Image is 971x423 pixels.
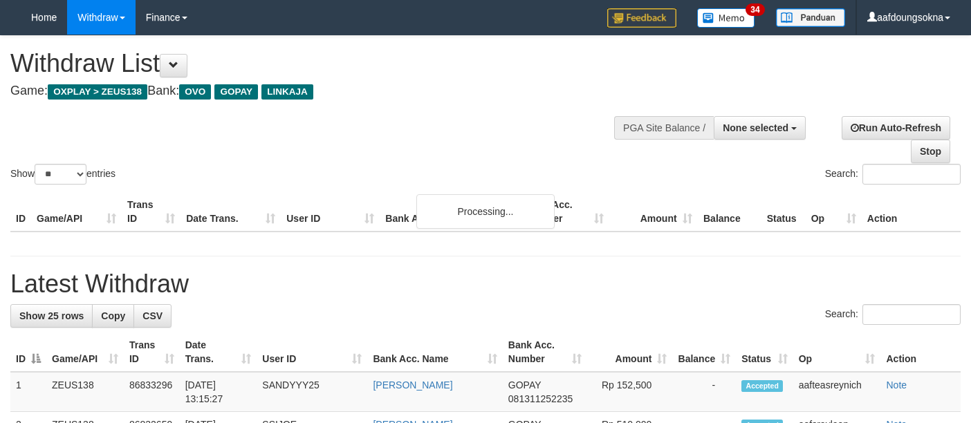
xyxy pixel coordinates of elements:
a: [PERSON_NAME] [373,379,452,391]
th: Date Trans. [181,192,281,232]
td: [DATE] 13:15:27 [180,372,257,412]
th: Action [880,332,961,372]
select: Showentries [35,164,86,185]
th: Balance [698,192,761,232]
span: Copy [101,310,125,321]
label: Search: [825,304,961,325]
button: None selected [714,116,806,140]
div: PGA Site Balance / [614,116,714,140]
img: Button%20Memo.svg [697,8,755,28]
div: Processing... [416,194,555,229]
span: Show 25 rows [19,310,84,321]
th: Op [806,192,862,232]
td: 1 [10,372,46,412]
a: Copy [92,304,134,328]
th: Status: activate to sort column ascending [736,332,793,372]
th: Bank Acc. Number: activate to sort column ascending [503,332,587,372]
th: Amount: activate to sort column ascending [587,332,673,372]
td: - [672,372,736,412]
label: Show entries [10,164,115,185]
h1: Latest Withdraw [10,270,961,298]
th: ID: activate to sort column descending [10,332,46,372]
input: Search: [862,164,961,185]
span: OXPLAY > ZEUS138 [48,84,147,100]
h4: Game: Bank: [10,84,634,98]
a: Show 25 rows [10,304,93,328]
label: Search: [825,164,961,185]
td: 86833296 [124,372,180,412]
th: Trans ID: activate to sort column ascending [124,332,180,372]
span: Copy 081311252235 to clipboard [508,393,573,404]
span: GOPAY [508,379,541,391]
th: Action [862,192,961,232]
th: User ID [281,192,380,232]
th: Game/API: activate to sort column ascending [46,332,124,372]
span: 34 [746,3,764,16]
th: Bank Acc. Name [380,192,520,232]
th: Game/API [31,192,122,232]
th: Bank Acc. Number [520,192,609,232]
span: GOPAY [214,84,258,100]
th: Balance: activate to sort column ascending [672,332,736,372]
td: ZEUS138 [46,372,124,412]
td: aafteasreynich [793,372,881,412]
span: LINKAJA [261,84,313,100]
a: Note [886,379,907,391]
a: Stop [911,140,950,163]
span: CSV [142,310,163,321]
th: Status [761,192,806,232]
img: Feedback.jpg [607,8,676,28]
span: None selected [723,122,788,133]
span: OVO [179,84,211,100]
a: Run Auto-Refresh [842,116,950,140]
th: Op: activate to sort column ascending [793,332,881,372]
input: Search: [862,304,961,325]
th: User ID: activate to sort column ascending [257,332,367,372]
th: Bank Acc. Name: activate to sort column ascending [367,332,502,372]
td: SANDYYY25 [257,372,367,412]
th: Trans ID [122,192,181,232]
th: Date Trans.: activate to sort column ascending [180,332,257,372]
td: Rp 152,500 [587,372,673,412]
h1: Withdraw List [10,50,634,77]
th: ID [10,192,31,232]
th: Amount [609,192,698,232]
span: Accepted [741,380,783,392]
img: panduan.png [776,8,845,27]
a: CSV [133,304,172,328]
